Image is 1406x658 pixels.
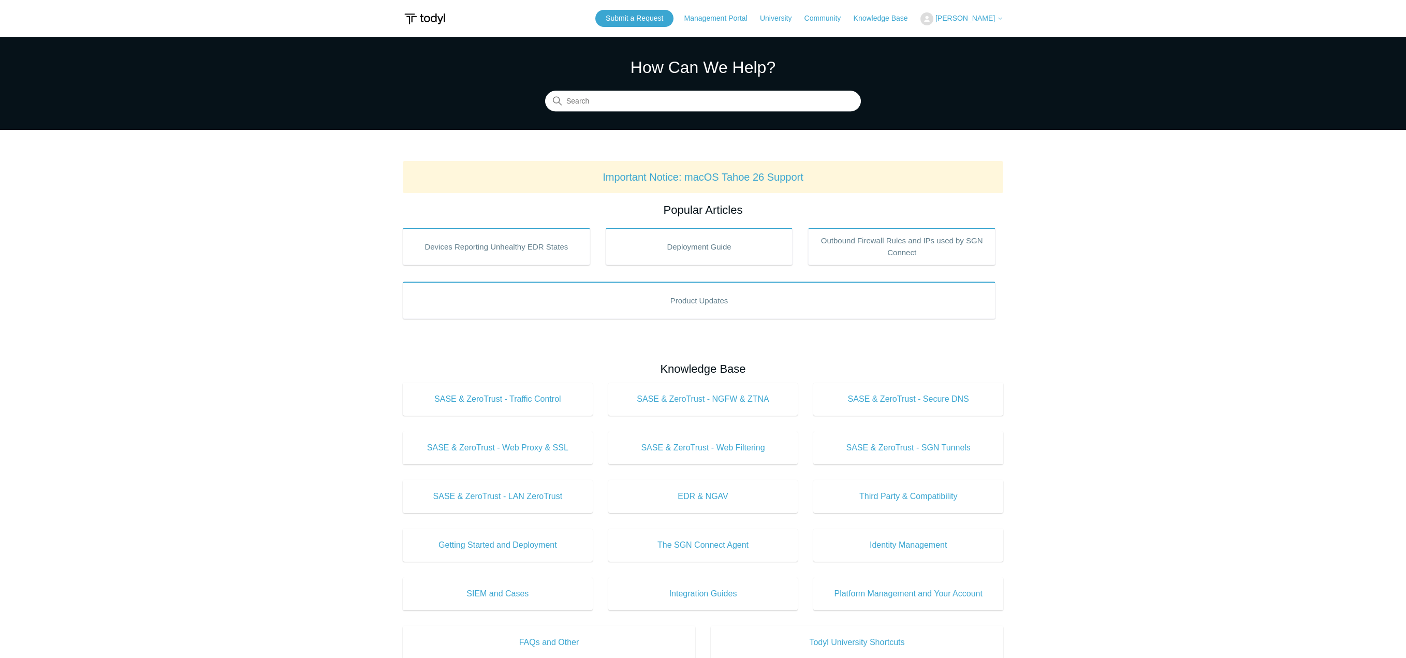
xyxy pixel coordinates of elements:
[920,12,1003,25] button: [PERSON_NAME]
[624,588,783,600] span: Integration Guides
[418,636,680,649] span: FAQs and Other
[545,55,861,80] h1: How Can We Help?
[403,9,447,28] img: Todyl Support Center Help Center home page
[624,442,783,454] span: SASE & ZeroTrust - Web Filtering
[829,490,988,503] span: Third Party & Compatibility
[403,529,593,562] a: Getting Started and Deployment
[403,383,593,416] a: SASE & ZeroTrust - Traffic Control
[813,529,1003,562] a: Identity Management
[813,383,1003,416] a: SASE & ZeroTrust - Secure DNS
[624,393,783,405] span: SASE & ZeroTrust - NGFW & ZTNA
[808,228,995,265] a: Outbound Firewall Rules and IPs used by SGN Connect
[813,577,1003,610] a: Platform Management and Your Account
[829,539,988,551] span: Identity Management
[403,431,593,464] a: SASE & ZeroTrust - Web Proxy & SSL
[608,383,798,416] a: SASE & ZeroTrust - NGFW & ZTNA
[829,588,988,600] span: Platform Management and Your Account
[403,360,1003,377] h2: Knowledge Base
[418,442,577,454] span: SASE & ZeroTrust - Web Proxy & SSL
[608,529,798,562] a: The SGN Connect Agent
[608,480,798,513] a: EDR & NGAV
[403,577,593,610] a: SIEM and Cases
[624,490,783,503] span: EDR & NGAV
[726,636,988,649] span: Todyl University Shortcuts
[854,13,918,24] a: Knowledge Base
[418,588,577,600] span: SIEM and Cases
[603,171,803,183] a: Important Notice: macOS Tahoe 26 Support
[403,228,590,265] a: Devices Reporting Unhealthy EDR States
[935,14,995,22] span: [PERSON_NAME]
[545,91,861,112] input: Search
[403,480,593,513] a: SASE & ZeroTrust - LAN ZeroTrust
[418,393,577,405] span: SASE & ZeroTrust - Traffic Control
[684,13,758,24] a: Management Portal
[418,539,577,551] span: Getting Started and Deployment
[403,282,995,319] a: Product Updates
[608,577,798,610] a: Integration Guides
[403,201,1003,218] h2: Popular Articles
[606,228,793,265] a: Deployment Guide
[760,13,802,24] a: University
[829,442,988,454] span: SASE & ZeroTrust - SGN Tunnels
[624,539,783,551] span: The SGN Connect Agent
[829,393,988,405] span: SASE & ZeroTrust - Secure DNS
[804,13,852,24] a: Community
[595,10,673,27] a: Submit a Request
[813,431,1003,464] a: SASE & ZeroTrust - SGN Tunnels
[608,431,798,464] a: SASE & ZeroTrust - Web Filtering
[813,480,1003,513] a: Third Party & Compatibility
[418,490,577,503] span: SASE & ZeroTrust - LAN ZeroTrust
